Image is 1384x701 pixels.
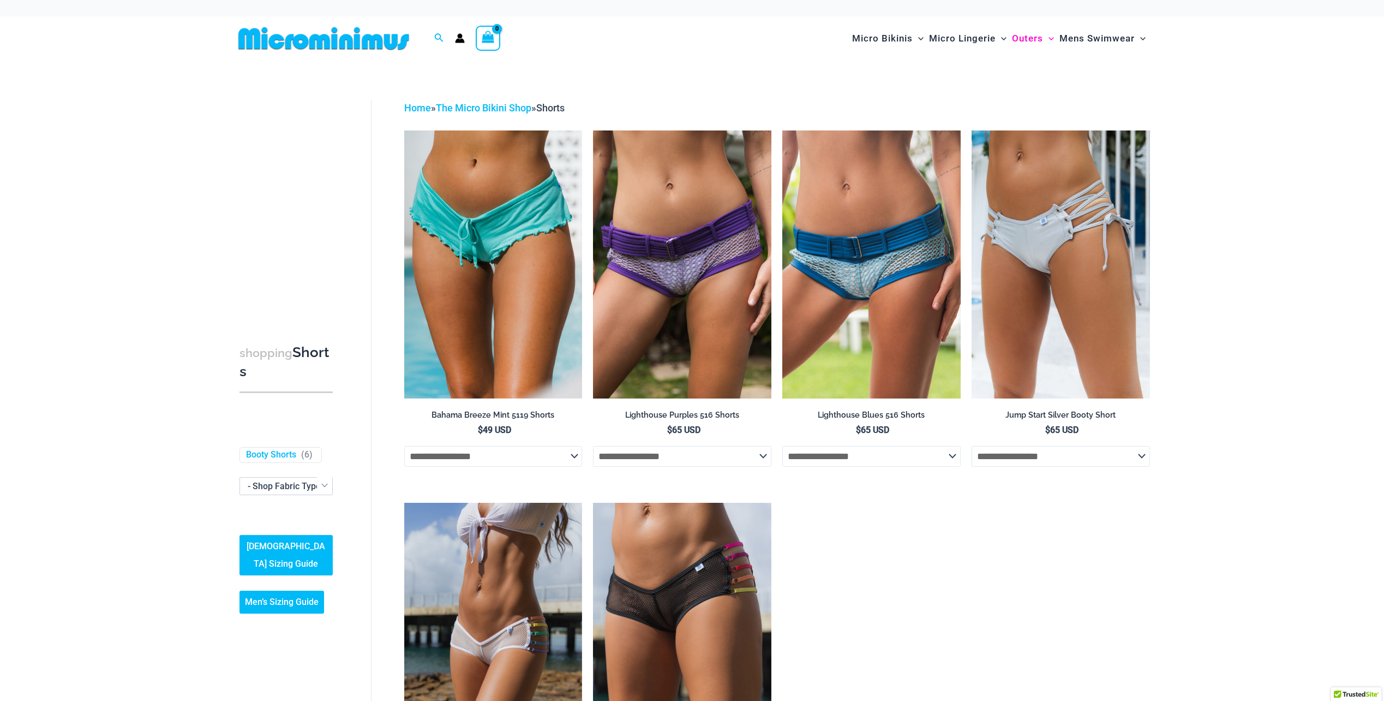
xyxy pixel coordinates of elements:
[404,130,583,398] a: Bahama Breeze Mint 5119 Shorts 01Bahama Breeze Mint 5119 Shorts 02Bahama Breeze Mint 5119 Shorts 02
[404,102,565,114] span: » »
[239,535,333,575] a: [DEMOGRAPHIC_DATA] Sizing Guide
[972,410,1150,420] h2: Jump Start Silver Booty Short
[304,449,309,460] span: 6
[593,410,771,424] a: Lighthouse Purples 516 Shorts
[248,481,321,491] span: - Shop Fabric Type
[1045,425,1079,435] bdi: 65 USD
[436,102,531,114] a: The Micro Bikini Shop
[239,346,292,360] span: shopping
[239,343,333,381] h3: Shorts
[667,425,700,435] bdi: 65 USD
[913,25,924,52] span: Menu Toggle
[782,410,961,420] h2: Lighthouse Blues 516 Shorts
[434,32,444,45] a: Search icon link
[929,25,996,52] span: Micro Lingerie
[1009,22,1057,55] a: OutersMenu ToggleMenu Toggle
[849,22,926,55] a: Micro BikinisMenu ToggleMenu Toggle
[301,449,313,461] span: ( )
[782,130,961,398] img: Lighthouse Blues 516 Short 01
[404,410,583,424] a: Bahama Breeze Mint 5119 Shorts
[852,25,913,52] span: Micro Bikinis
[240,478,332,495] span: - Shop Fabric Type
[1057,22,1148,55] a: Mens SwimwearMenu ToggleMenu Toggle
[404,102,431,114] a: Home
[1135,25,1146,52] span: Menu Toggle
[593,130,771,398] a: Lighthouse Purples 516 Short 01Lighthouse Purples 3668 Crop Top 516 Short 01Lighthouse Purples 36...
[856,425,861,435] span: $
[972,130,1150,398] img: Jump Start Silver 5594 Shorts 01
[239,477,333,495] span: - Shop Fabric Type
[593,410,771,420] h2: Lighthouse Purples 516 Shorts
[667,425,672,435] span: $
[476,26,501,51] a: View Shopping Cart, empty
[239,91,338,310] iframe: TrustedSite Certified
[536,102,565,114] span: Shorts
[848,20,1151,57] nav: Site Navigation
[1059,25,1135,52] span: Mens Swimwear
[926,22,1009,55] a: Micro LingerieMenu ToggleMenu Toggle
[1043,25,1054,52] span: Menu Toggle
[239,591,324,614] a: Men’s Sizing Guide
[972,410,1150,424] a: Jump Start Silver Booty Short
[1045,425,1050,435] span: $
[246,449,296,461] a: Booty Shorts
[1012,25,1043,52] span: Outers
[478,425,511,435] bdi: 49 USD
[856,425,889,435] bdi: 65 USD
[478,425,483,435] span: $
[404,410,583,420] h2: Bahama Breeze Mint 5119 Shorts
[455,33,465,43] a: Account icon link
[782,410,961,424] a: Lighthouse Blues 516 Shorts
[972,130,1150,398] a: Jump Start Silver 5594 Shorts 01Jump Start Silver 5594 Shorts 02Jump Start Silver 5594 Shorts 02
[593,130,771,398] img: Lighthouse Purples 516 Short 01
[234,26,414,51] img: MM SHOP LOGO FLAT
[404,130,583,398] img: Bahama Breeze Mint 5119 Shorts 01
[782,130,961,398] a: Lighthouse Blues 516 Short 01Lighthouse Blues 516 Short 03Lighthouse Blues 516 Short 03
[996,25,1006,52] span: Menu Toggle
